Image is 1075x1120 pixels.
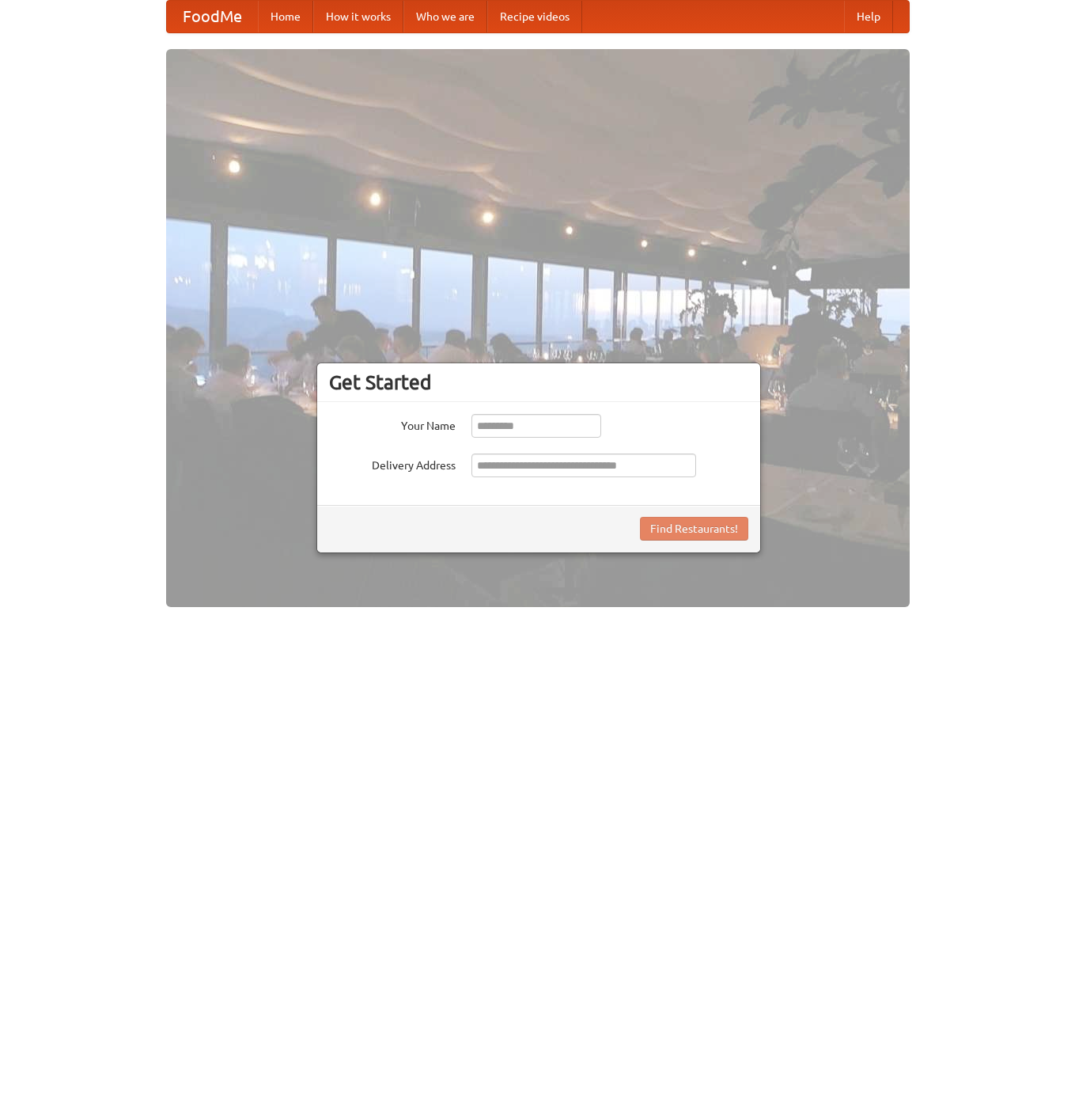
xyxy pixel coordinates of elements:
[313,1,403,32] a: How it works
[258,1,313,32] a: Home
[329,370,748,394] h3: Get Started
[329,454,456,473] label: Delivery Address
[487,1,582,32] a: Recipe videos
[640,517,748,541] button: Find Restaurants!
[844,1,893,32] a: Help
[329,414,456,434] label: Your Name
[167,1,258,32] a: FoodMe
[403,1,487,32] a: Who we are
